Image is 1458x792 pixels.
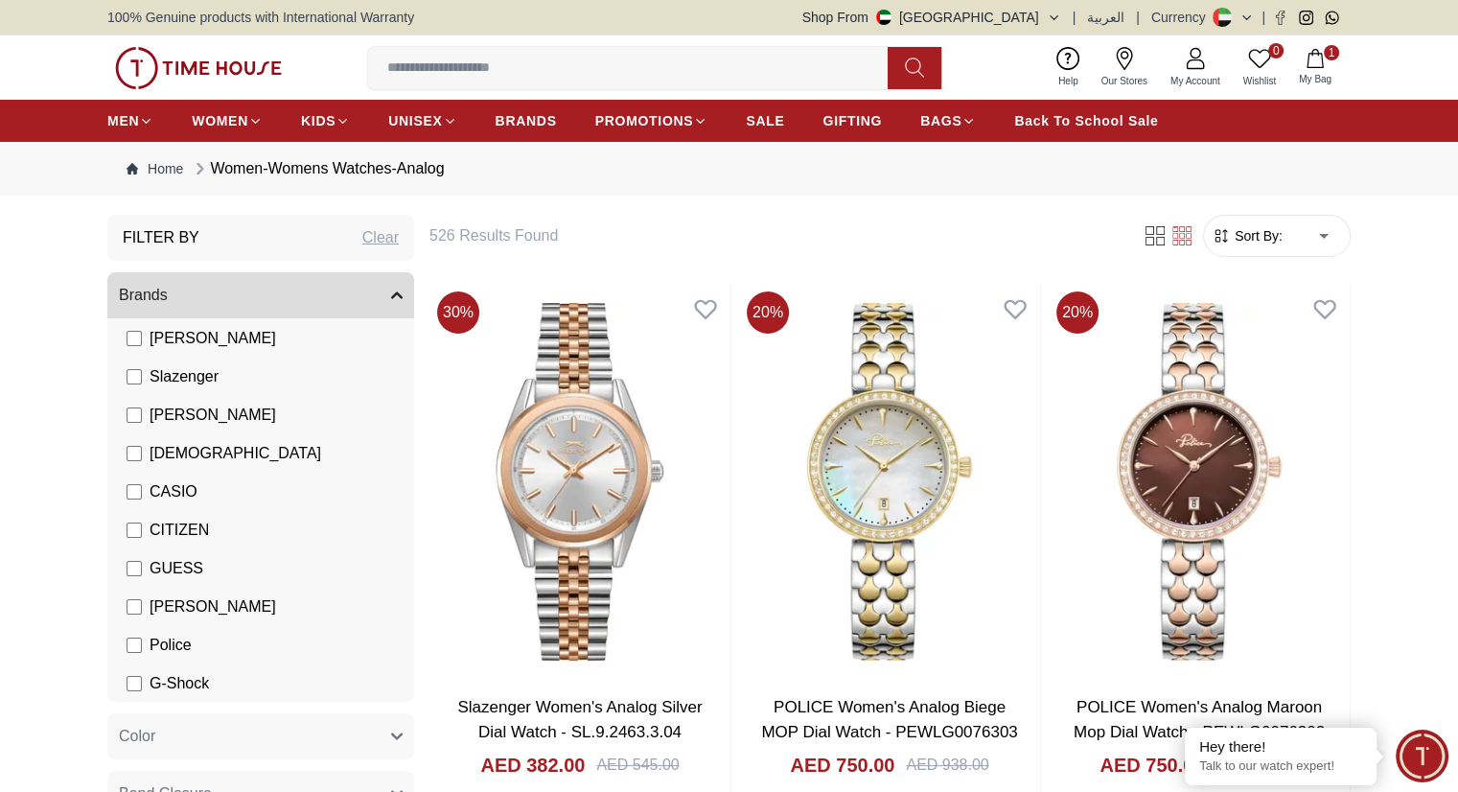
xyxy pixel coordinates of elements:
[1014,104,1158,138] a: Back To School Sale
[127,446,142,461] input: [DEMOGRAPHIC_DATA]
[150,442,321,465] span: [DEMOGRAPHIC_DATA]
[107,272,414,318] button: Brands
[746,104,784,138] a: SALE
[191,157,444,180] div: Women-Womens Watches-Analog
[761,698,1017,741] a: POLICE Women's Analog Biege MOP Dial Watch - PEWLG0076303
[1273,11,1287,25] a: Facebook
[107,111,139,130] span: MEN
[127,561,142,576] input: GUESS
[746,111,784,130] span: SALE
[362,226,399,249] div: Clear
[920,111,961,130] span: BAGS
[192,104,263,138] a: WOMEN
[1299,11,1313,25] a: Instagram
[1151,8,1214,27] div: Currency
[1049,284,1350,680] img: POLICE Women's Analog Maroon Mop Dial Watch - PEWLG0076302
[1090,43,1159,92] a: Our Stores
[1136,8,1140,27] span: |
[1396,730,1448,782] div: Chat Widget
[1291,72,1339,86] span: My Bag
[1047,43,1090,92] a: Help
[596,754,679,777] div: AED 545.00
[119,284,168,307] span: Brands
[123,226,199,249] h3: Filter By
[1094,74,1155,88] span: Our Stores
[1056,291,1099,334] span: 20 %
[1099,752,1204,779] h4: AED 750.00
[1199,737,1362,757] div: Hey there!
[822,104,882,138] a: GIFTING
[1163,74,1228,88] span: My Account
[1073,8,1076,27] span: |
[595,111,694,130] span: PROMOTIONS
[1014,111,1158,130] span: Back To School Sale
[1199,758,1362,775] p: Talk to our watch expert!
[127,331,142,346] input: [PERSON_NAME]
[150,672,209,695] span: G-Shock
[127,523,142,538] input: CITIZEN
[388,104,456,138] a: UNISEX
[150,634,192,657] span: Police
[107,713,414,759] button: Color
[150,480,197,503] span: CASIO
[790,752,894,779] h4: AED 750.00
[301,104,350,138] a: KIDS
[1087,8,1124,27] button: العربية
[1287,45,1343,90] button: 1My Bag
[429,224,1119,247] h6: 526 Results Found
[437,291,479,334] span: 30 %
[747,291,789,334] span: 20 %
[595,104,708,138] a: PROMOTIONS
[1324,45,1339,60] span: 1
[1212,226,1283,245] button: Sort By:
[496,111,557,130] span: BRANDS
[107,104,153,138] a: MEN
[192,111,248,130] span: WOMEN
[876,10,891,25] img: United Arab Emirates
[496,104,557,138] a: BRANDS
[480,752,585,779] h4: AED 382.00
[1236,74,1284,88] span: Wishlist
[429,284,730,680] img: Slazenger Women's Analog Silver Dial Watch - SL.9.2463.3.04
[127,638,142,653] input: Police
[107,8,414,27] span: 100% Genuine products with International Warranty
[802,8,1061,27] button: Shop From[GEOGRAPHIC_DATA]
[127,484,142,500] input: CASIO
[127,676,142,691] input: G-Shock
[127,599,142,615] input: [PERSON_NAME]
[127,408,142,423] input: [PERSON_NAME]
[1325,11,1339,25] a: Whatsapp
[1051,74,1086,88] span: Help
[1261,8,1265,27] span: |
[150,595,276,618] span: [PERSON_NAME]
[119,725,155,748] span: Color
[150,404,276,427] span: [PERSON_NAME]
[822,111,882,130] span: GIFTING
[1074,698,1325,741] a: POLICE Women's Analog Maroon Mop Dial Watch - PEWLG0076302
[1268,43,1284,58] span: 0
[1232,43,1287,92] a: 0Wishlist
[920,104,976,138] a: BAGS
[1231,226,1283,245] span: Sort By:
[150,365,219,388] span: Slazenger
[150,557,203,580] span: GUESS
[739,284,1040,680] img: POLICE Women's Analog Biege MOP Dial Watch - PEWLG0076303
[906,754,988,777] div: AED 938.00
[457,698,702,741] a: Slazenger Women's Analog Silver Dial Watch - SL.9.2463.3.04
[127,159,183,178] a: Home
[388,111,442,130] span: UNISEX
[107,142,1351,196] nav: Breadcrumb
[127,369,142,384] input: Slazenger
[150,327,276,350] span: [PERSON_NAME]
[150,519,209,542] span: CITIZEN
[301,111,336,130] span: KIDS
[115,47,282,89] img: ...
